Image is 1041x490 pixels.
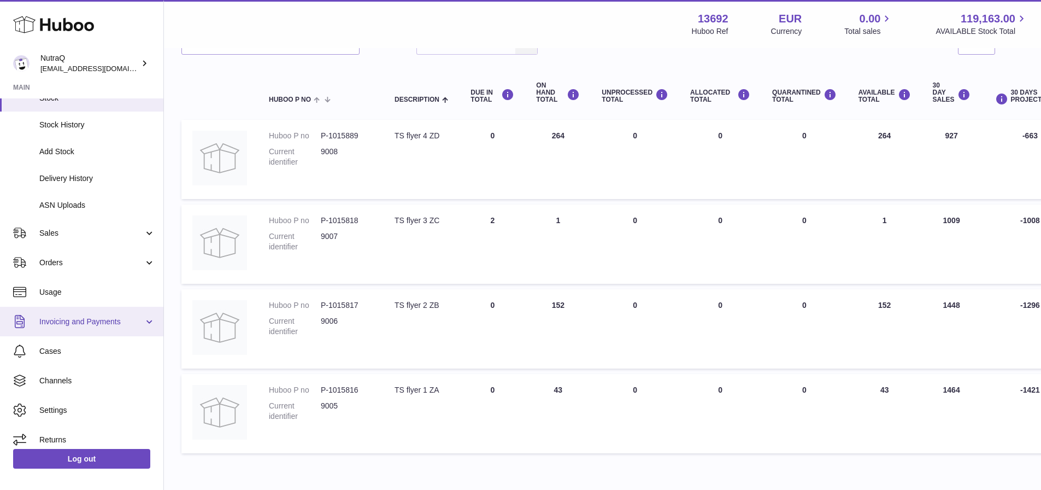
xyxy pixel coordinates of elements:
[39,346,155,357] span: Cases
[591,289,679,369] td: 0
[460,374,525,453] td: 0
[395,300,449,311] div: TS flyer 2 ZB
[536,82,580,104] div: ON HAND Total
[40,53,139,74] div: NutraQ
[321,316,373,337] dd: 9006
[679,120,761,199] td: 0
[779,11,802,26] strong: EUR
[321,147,373,167] dd: 9008
[844,26,893,37] span: Total sales
[269,316,321,337] dt: Current identifier
[922,120,981,199] td: 927
[470,89,514,103] div: DUE IN TOTAL
[848,120,922,199] td: 264
[802,216,807,225] span: 0
[460,120,525,199] td: 0
[698,11,728,26] strong: 13692
[936,26,1028,37] span: AVAILABLE Stock Total
[525,205,591,284] td: 1
[692,26,728,37] div: Huboo Ref
[591,120,679,199] td: 0
[40,64,161,73] span: [EMAIL_ADDRESS][DOMAIN_NAME]
[39,376,155,386] span: Channels
[679,374,761,453] td: 0
[39,173,155,184] span: Delivery History
[39,258,144,268] span: Orders
[395,131,449,141] div: TS flyer 4 ZD
[460,289,525,369] td: 0
[39,287,155,297] span: Usage
[269,401,321,422] dt: Current identifier
[933,82,971,104] div: 30 DAY SALES
[922,289,981,369] td: 1448
[525,289,591,369] td: 152
[395,96,439,103] span: Description
[269,231,321,252] dt: Current identifier
[321,215,373,226] dd: P-1015818
[802,131,807,140] span: 0
[321,401,373,422] dd: 9005
[321,231,373,252] dd: 9007
[321,385,373,395] dd: P-1015816
[591,374,679,453] td: 0
[961,11,1015,26] span: 119,163.00
[39,435,155,445] span: Returns
[602,89,668,103] div: UNPROCESSED Total
[39,317,144,327] span: Invoicing and Payments
[858,89,911,103] div: AVAILABLE Total
[679,289,761,369] td: 0
[679,205,761,284] td: 0
[922,374,981,453] td: 1464
[848,205,922,284] td: 1
[269,147,321,167] dt: Current identifier
[39,200,155,211] span: ASN Uploads
[192,385,247,440] img: product image
[39,405,155,416] span: Settings
[13,55,30,72] img: log@nutraq.com
[269,300,321,311] dt: Huboo P no
[192,215,247,270] img: product image
[13,449,150,469] a: Log out
[39,228,144,238] span: Sales
[269,215,321,226] dt: Huboo P no
[860,11,881,26] span: 0.00
[395,215,449,226] div: TS flyer 3 ZC
[936,11,1028,37] a: 119,163.00 AVAILABLE Stock Total
[269,96,311,103] span: Huboo P no
[771,26,802,37] div: Currency
[690,89,750,103] div: ALLOCATED Total
[321,300,373,311] dd: P-1015817
[848,374,922,453] td: 43
[269,385,321,395] dt: Huboo P no
[395,385,449,395] div: TS flyer 1 ZA
[460,205,525,284] td: 2
[844,11,893,37] a: 0.00 Total sales
[525,120,591,199] td: 264
[591,205,679,284] td: 0
[39,147,155,157] span: Add Stock
[802,386,807,394] span: 0
[192,300,247,355] img: product image
[802,301,807,310] span: 0
[269,131,321,141] dt: Huboo P no
[39,120,155,130] span: Stock History
[321,131,373,141] dd: P-1015889
[772,89,837,103] div: QUARANTINED Total
[848,289,922,369] td: 152
[525,374,591,453] td: 43
[922,205,981,284] td: 1009
[192,131,247,185] img: product image
[39,93,155,103] span: Stock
